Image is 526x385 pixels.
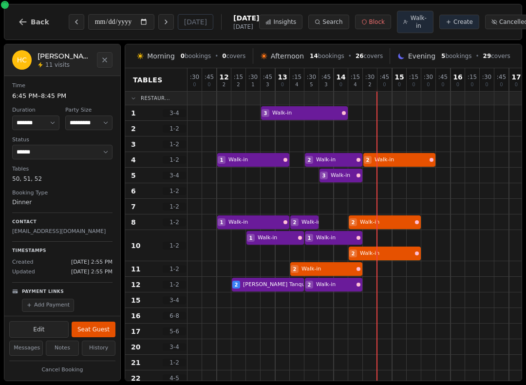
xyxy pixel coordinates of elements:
[322,172,326,179] span: 3
[365,74,375,80] span: : 30
[380,74,389,80] span: : 45
[424,74,433,80] span: : 30
[316,234,355,242] span: Walk-in
[497,74,506,80] span: : 45
[336,74,345,80] span: 14
[233,13,259,23] span: [DATE]
[408,51,435,61] span: Evening
[369,18,385,26] span: Block
[163,125,186,133] span: 1 - 2
[12,50,32,70] div: HC
[12,268,35,276] span: Updated
[366,156,370,164] span: 2
[9,321,69,338] button: Edit
[131,264,140,274] span: 11
[278,74,287,80] span: 13
[511,74,521,80] span: 17
[308,156,311,164] span: 2
[12,228,113,236] p: [EMAIL_ADDRESS][DOMAIN_NAME]
[71,268,113,276] span: [DATE] 2:55 PM
[310,52,344,60] span: bookings
[475,52,479,60] span: •
[163,374,186,382] span: 4 - 5
[398,82,401,87] span: 0
[82,341,115,356] button: History
[482,74,491,80] span: : 30
[322,18,342,26] span: Search
[163,312,186,320] span: 6 - 8
[69,14,84,30] button: Previous day
[131,295,140,305] span: 15
[308,234,311,242] span: 1
[22,289,64,295] p: Payment Links
[12,165,113,173] dt: Tables
[441,53,445,59] span: 5
[71,258,113,267] span: [DATE] 2:55 PM
[259,15,302,29] button: Insights
[12,248,113,254] p: Timestamps
[12,174,113,183] dd: 50, 51, 52
[205,74,214,80] span: : 45
[163,203,186,211] span: 1 - 2
[307,74,316,80] span: : 30
[331,172,355,180] span: Walk-in
[12,258,34,267] span: Created
[158,14,174,30] button: Next day
[220,219,224,226] span: 1
[339,82,342,87] span: 0
[228,156,282,164] span: Walk-in
[249,234,253,242] span: 1
[131,202,136,212] span: 7
[409,74,418,80] span: : 15
[360,250,413,258] span: Walk-in
[193,82,196,87] span: 0
[163,242,186,250] span: 1 - 2
[316,156,355,164] span: Walk-in
[356,52,383,60] span: covers
[131,139,136,149] span: 3
[223,82,225,87] span: 2
[46,341,79,356] button: Notes
[163,156,186,164] span: 1 - 2
[131,311,140,321] span: 16
[131,155,136,165] span: 4
[163,296,186,304] span: 3 - 4
[397,11,433,33] button: Walk-in
[178,14,213,30] button: [DATE]
[181,53,185,59] span: 0
[293,266,297,273] span: 2
[222,53,226,59] span: 0
[181,52,211,60] span: bookings
[271,51,304,61] span: Afternoon
[131,217,136,227] span: 8
[483,52,510,60] span: covers
[12,198,113,207] dd: Dinner
[163,172,186,179] span: 3 - 4
[272,109,340,117] span: Walk-in
[163,327,186,335] span: 5 - 6
[9,364,115,376] button: Cancel Booking
[163,281,186,289] span: 1 - 2
[427,82,430,87] span: 0
[131,342,140,352] span: 20
[316,281,355,289] span: Walk-in
[219,74,228,80] span: 12
[10,10,57,34] button: Back
[12,136,113,144] dt: Status
[394,74,404,80] span: 15
[439,15,479,29] button: Create
[248,74,258,80] span: : 30
[483,53,491,59] span: 29
[453,18,473,26] span: Create
[222,52,245,60] span: covers
[301,265,355,273] span: Walk-in
[348,52,352,60] span: •
[441,52,471,60] span: bookings
[292,74,301,80] span: : 15
[438,74,448,80] span: : 45
[233,23,259,31] span: [DATE]
[72,322,115,337] button: Seat Guest
[97,52,113,68] button: Close
[228,218,282,227] span: Walk-in
[375,156,428,164] span: Walk-in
